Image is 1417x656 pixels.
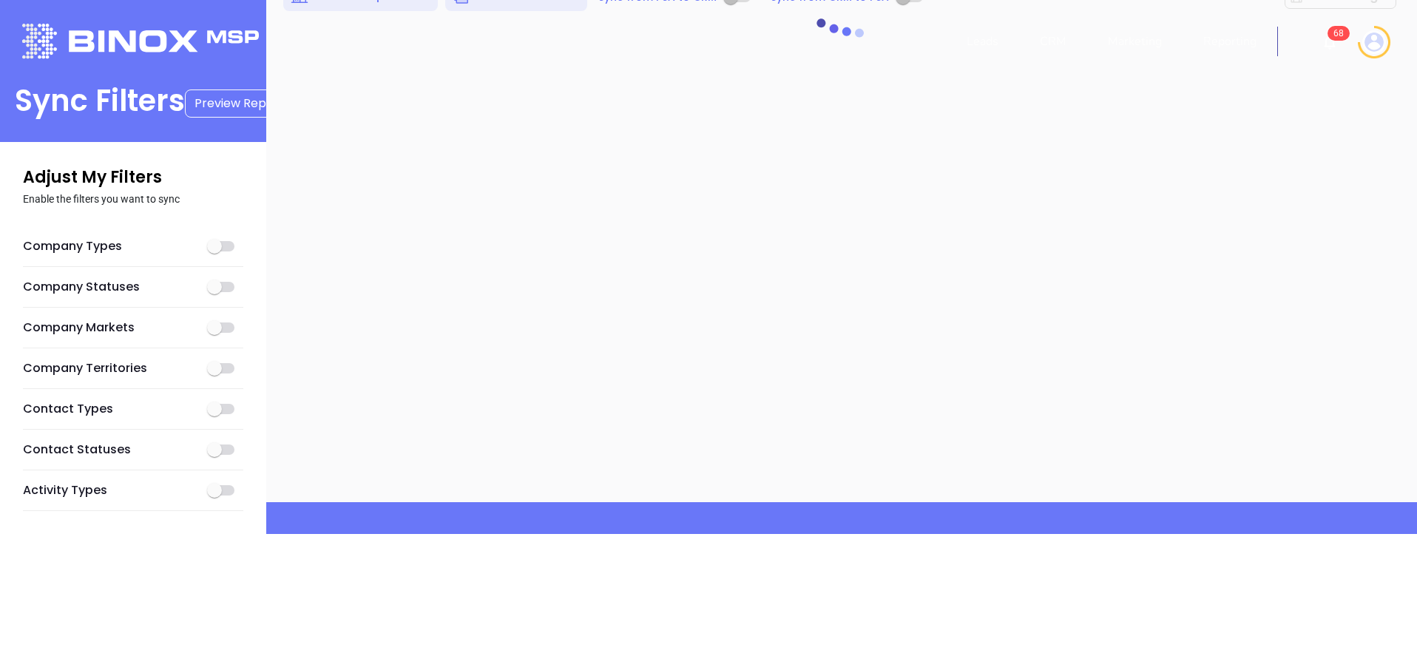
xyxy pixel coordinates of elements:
[1321,33,1339,51] img: iconNotification
[1102,27,1168,56] a: Marketing
[1339,28,1344,38] span: 8
[1197,27,1262,56] a: Reporting
[23,189,243,209] p: Enable the filters you want to sync
[23,400,113,418] a: Contact Types
[22,24,259,58] img: logo
[185,89,326,118] button: Preview Report Filter
[23,319,135,337] a: Company Markets
[23,237,122,255] a: Company Types
[1034,27,1072,56] a: CRM
[1328,26,1350,41] sup: 68
[23,165,243,189] p: Adjust My Filters
[23,359,147,377] a: Company Territories
[961,27,1004,56] a: Leads
[23,441,131,459] a: Contact Statuses
[1333,28,1339,38] span: 6
[23,481,107,499] a: Activity Types
[1362,30,1386,54] img: user
[23,278,140,296] a: Company Statuses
